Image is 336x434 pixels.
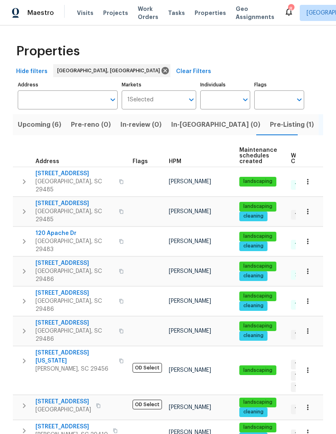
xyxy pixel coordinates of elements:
[35,267,114,283] span: [GEOGRAPHIC_DATA], SC 29486
[133,159,148,164] span: Flags
[240,409,267,415] span: cleaning
[122,82,197,87] label: Markets
[240,424,276,431] span: landscaping
[133,363,162,373] span: OD Select
[168,10,185,16] span: Tasks
[240,273,267,279] span: cleaning
[169,159,181,164] span: HPM
[27,9,54,17] span: Maestro
[240,293,276,300] span: landscaping
[169,268,211,274] span: [PERSON_NAME]
[133,400,162,409] span: OD Select
[292,372,313,379] span: 1 Sent
[138,5,158,21] span: Work Orders
[35,178,114,194] span: [GEOGRAPHIC_DATA], SC 29485
[16,47,80,55] span: Properties
[35,159,59,164] span: Address
[292,241,317,248] span: 10 Done
[127,96,153,103] span: 1 Selected
[169,298,211,304] span: [PERSON_NAME]
[288,5,294,13] div: 8
[35,229,114,237] span: 120 Apache Dr
[173,64,214,79] button: Clear Filters
[171,119,260,130] span: In-[GEOGRAPHIC_DATA] (0)
[240,263,276,270] span: landscaping
[13,64,51,79] button: Hide filters
[254,82,304,87] label: Flags
[176,67,211,77] span: Clear Filters
[240,302,267,309] span: cleaning
[107,94,118,105] button: Open
[292,331,310,338] span: 1 WIP
[240,243,267,249] span: cleaning
[169,209,211,214] span: [PERSON_NAME]
[169,239,211,244] span: [PERSON_NAME]
[200,82,250,87] label: Individuals
[292,301,316,308] span: 11 Done
[35,199,114,208] span: [STREET_ADDRESS]
[169,367,211,373] span: [PERSON_NAME]
[35,259,114,267] span: [STREET_ADDRESS]
[292,361,310,368] span: 1 WIP
[240,178,276,185] span: landscaping
[35,406,91,414] span: [GEOGRAPHIC_DATA]
[18,82,118,87] label: Address
[292,182,317,189] span: 15 Done
[292,384,326,390] span: 1 Accepted
[292,406,310,413] span: 1 WIP
[71,119,111,130] span: Pre-reno (0)
[35,297,114,313] span: [GEOGRAPHIC_DATA], SC 29486
[169,328,211,334] span: [PERSON_NAME]
[292,212,310,218] span: 1 WIP
[240,233,276,240] span: landscaping
[195,9,226,17] span: Properties
[18,119,61,130] span: Upcoming (6)
[186,94,197,105] button: Open
[35,398,91,406] span: [STREET_ADDRESS]
[292,271,315,278] span: 2 Done
[35,319,114,327] span: [STREET_ADDRESS]
[103,9,128,17] span: Projects
[35,237,114,254] span: [GEOGRAPHIC_DATA], SC 29483
[53,64,170,77] div: [GEOGRAPHIC_DATA], [GEOGRAPHIC_DATA]
[239,147,277,164] span: Maintenance schedules created
[35,170,114,178] span: [STREET_ADDRESS]
[35,289,114,297] span: [STREET_ADDRESS]
[16,67,48,77] span: Hide filters
[240,203,276,210] span: landscaping
[35,349,114,365] span: [STREET_ADDRESS][US_STATE]
[240,213,267,220] span: cleaning
[240,367,276,374] span: landscaping
[240,323,276,329] span: landscaping
[120,119,162,130] span: In-review (0)
[77,9,93,17] span: Visits
[169,179,211,185] span: [PERSON_NAME]
[240,332,267,339] span: cleaning
[236,5,274,21] span: Geo Assignments
[270,119,314,130] span: Pre-Listing (1)
[35,208,114,224] span: [GEOGRAPHIC_DATA], SC 29485
[35,365,114,373] span: [PERSON_NAME], SC 29456
[294,94,305,105] button: Open
[240,399,276,406] span: landscaping
[35,423,108,431] span: [STREET_ADDRESS]
[35,327,114,343] span: [GEOGRAPHIC_DATA], SC 29486
[57,67,163,75] span: [GEOGRAPHIC_DATA], [GEOGRAPHIC_DATA]
[169,405,211,410] span: [PERSON_NAME]
[240,94,251,105] button: Open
